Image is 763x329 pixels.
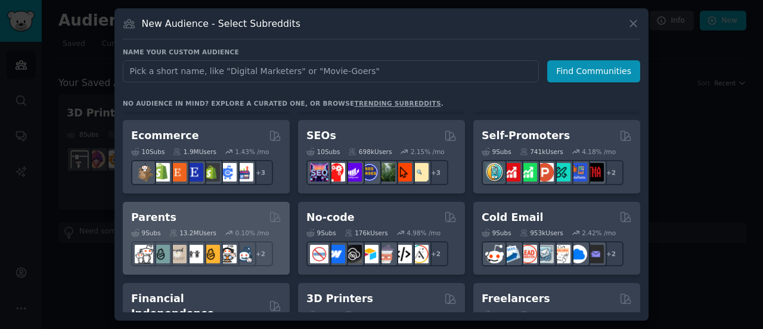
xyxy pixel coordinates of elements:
div: 2.54 % /mo [582,310,616,319]
h2: 3D Printers [306,291,373,306]
div: 2.42 % /mo [582,229,616,237]
img: AppIdeas [485,163,504,182]
h2: Cold Email [482,210,543,225]
img: alphaandbetausers [552,163,570,182]
img: sales [485,245,504,263]
div: 7.0M Users [345,310,388,319]
input: Pick a short name, like "Digital Marketers" or "Movie-Goers" [123,60,539,82]
div: 1.43 % /mo [235,147,269,156]
div: + 2 [248,241,273,266]
div: 698k Users [348,147,392,156]
div: 10 Sub s [306,147,340,156]
div: 741k Users [520,147,563,156]
img: Adalo [410,245,429,263]
img: The_SEO [410,163,429,182]
img: SEO_cases [360,163,379,182]
div: 9 Sub s [306,229,336,237]
img: ecommerce_growth [235,163,253,182]
div: 2.5M Users [520,310,563,319]
img: dropship [135,163,153,182]
div: 9 Sub s [131,229,161,237]
img: NewParents [201,245,220,263]
img: webflow [327,245,345,263]
img: seogrowth [343,163,362,182]
img: daddit [135,245,153,263]
div: 2.15 % /mo [411,147,445,156]
div: + 2 [423,241,448,266]
img: beyondthebump [168,245,187,263]
img: Etsy [168,163,187,182]
img: B2BSaaS [569,245,587,263]
img: GoogleSearchConsole [393,163,412,182]
img: SingleParents [151,245,170,263]
img: selfpromotion [519,163,537,182]
img: b2b_sales [552,245,570,263]
img: Local_SEO [377,163,395,182]
div: 0.46 % /mo [407,310,441,319]
a: trending subreddits [354,100,441,107]
div: 176k Users [345,229,388,237]
img: EtsySellers [185,163,203,182]
div: 8 Sub s [306,310,336,319]
h2: Financial Independence [131,291,265,321]
h2: Ecommerce [131,128,199,143]
img: parentsofmultiples [218,245,237,263]
div: + 2 [598,241,624,266]
div: 13.2M Users [169,229,216,237]
div: 953k Users [520,229,563,237]
h3: Name your custom audience [123,48,640,56]
h2: SEOs [306,128,336,143]
div: 8 Sub s [482,310,511,319]
button: Find Communities [547,60,640,82]
img: SEO_Digital_Marketing [310,163,328,182]
img: shopify [151,163,170,182]
div: 9 Sub s [482,229,511,237]
img: coldemail [535,245,554,263]
div: 1.9M Users [173,147,216,156]
div: + 3 [248,160,273,185]
img: Emailmarketing [502,245,520,263]
div: 9 Sub s [482,147,511,156]
h2: Freelancers [482,291,550,306]
h2: No-code [306,210,355,225]
img: TestMyApp [585,163,604,182]
div: 4.98 % /mo [407,229,441,237]
div: + 3 [423,160,448,185]
img: ProductHunters [535,163,554,182]
img: Parents [235,245,253,263]
img: TechSEO [327,163,345,182]
img: NoCodeMovement [393,245,412,263]
div: + 2 [598,160,624,185]
div: 4.18 % /mo [582,147,616,156]
h2: Parents [131,210,176,225]
img: betatests [569,163,587,182]
img: LeadGeneration [519,245,537,263]
img: nocode [310,245,328,263]
h3: New Audience - Select Subreddits [142,17,300,30]
img: NoCodeSaaS [343,245,362,263]
div: 0.10 % /mo [235,229,269,237]
img: Airtable [360,245,379,263]
img: ecommercemarketing [218,163,237,182]
div: 10 Sub s [131,147,165,156]
div: No audience in mind? Explore a curated one, or browse . [123,99,443,107]
img: youtubepromotion [502,163,520,182]
img: EmailOutreach [585,245,604,263]
img: nocodelowcode [377,245,395,263]
h2: Self-Promoters [482,128,570,143]
img: reviewmyshopify [201,163,220,182]
img: toddlers [185,245,203,263]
